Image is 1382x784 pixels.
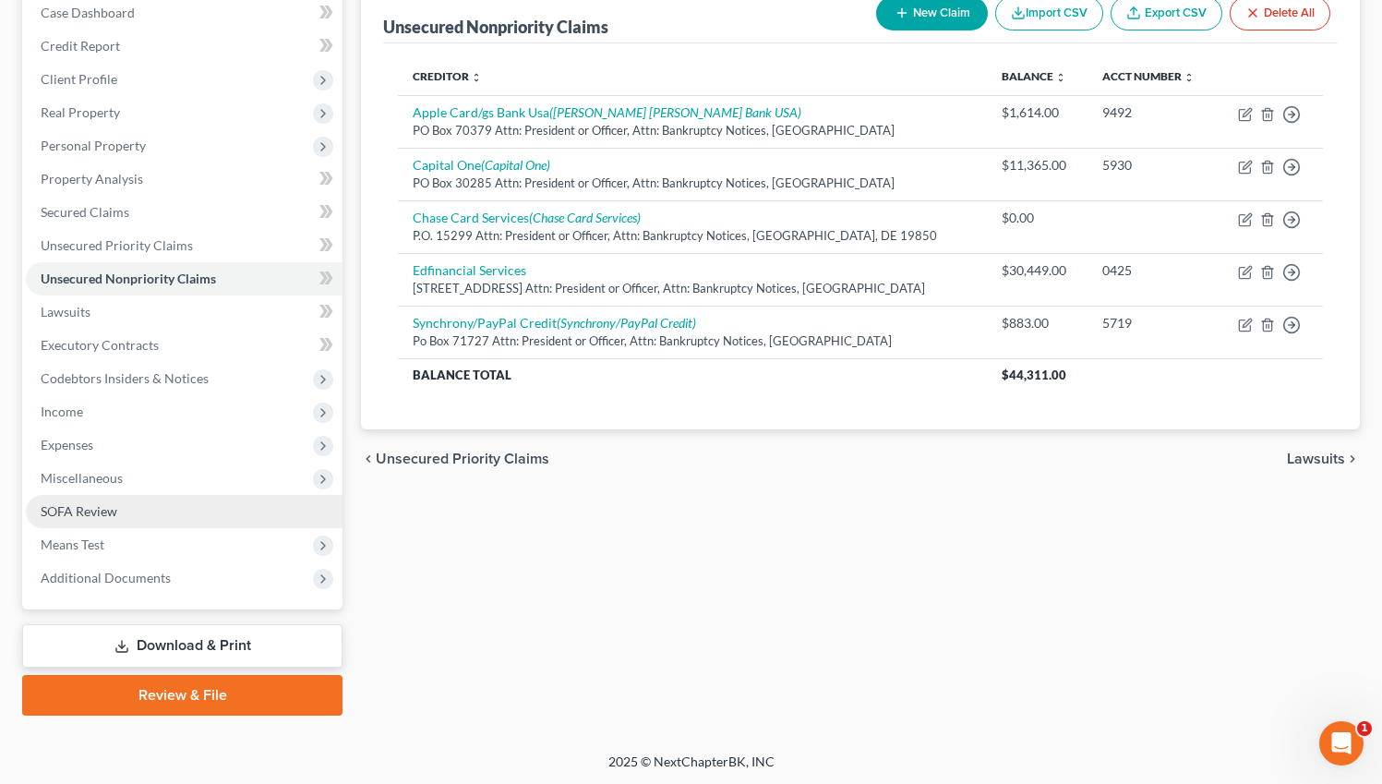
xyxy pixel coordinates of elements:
span: 1 [1357,721,1372,736]
a: Synchrony/PayPal Credit(Synchrony/PayPal Credit) [413,315,696,331]
span: Means Test [41,537,104,552]
span: Client Profile [41,71,117,87]
span: Additional Documents [41,570,171,585]
i: (Chase Card Services) [529,210,641,225]
div: 5719 [1102,314,1202,332]
a: Apple Card/gs Bank Usa([PERSON_NAME] [PERSON_NAME] Bank USA) [413,104,801,120]
a: Property Analysis [26,163,342,196]
span: Personal Property [41,138,146,153]
i: (Synchrony/PayPal Credit) [557,315,696,331]
span: Credit Report [41,38,120,54]
span: Lawsuits [41,304,90,320]
span: Property Analysis [41,171,143,187]
div: $883.00 [1002,314,1072,332]
a: Credit Report [26,30,342,63]
a: Acct Number unfold_more [1102,69,1195,83]
div: $30,449.00 [1002,261,1072,280]
button: chevron_left Unsecured Priority Claims [361,452,549,466]
i: (Capital One) [481,157,550,173]
span: Unsecured Priority Claims [376,452,549,466]
span: SOFA Review [41,503,117,519]
div: 5930 [1102,156,1202,175]
a: Lawsuits [26,296,342,329]
div: Unsecured Nonpriority Claims [383,16,608,38]
a: Creditor unfold_more [413,69,482,83]
div: Po Box 71727 Attn: President or Officer, Attn: Bankruptcy Notices, [GEOGRAPHIC_DATA] [413,332,972,350]
span: Expenses [41,437,93,452]
div: PO Box 30285 Attn: President or Officer, Attn: Bankruptcy Notices, [GEOGRAPHIC_DATA] [413,175,972,192]
a: Secured Claims [26,196,342,229]
span: Lawsuits [1287,452,1345,466]
div: [STREET_ADDRESS] Attn: President or Officer, Attn: Bankruptcy Notices, [GEOGRAPHIC_DATA] [413,280,972,297]
a: Balance unfold_more [1002,69,1066,83]
a: Executory Contracts [26,329,342,362]
i: chevron_left [361,452,376,466]
a: SOFA Review [26,495,342,528]
a: Capital One(Capital One) [413,157,550,173]
span: Real Property [41,104,120,120]
i: ([PERSON_NAME] [PERSON_NAME] Bank USA) [549,104,801,120]
div: 9492 [1102,103,1202,122]
span: Secured Claims [41,204,129,220]
i: chevron_right [1345,452,1360,466]
span: Income [41,404,83,419]
button: Lawsuits chevron_right [1287,452,1360,466]
span: Executory Contracts [41,337,159,353]
a: Chase Card Services(Chase Card Services) [413,210,641,225]
span: $44,311.00 [1002,368,1066,382]
span: Case Dashboard [41,5,135,20]
span: Unsecured Nonpriority Claims [41,271,216,286]
i: unfold_more [1055,72,1066,83]
th: Balance Total [398,358,987,392]
div: PO Box 70379 Attn: President or Officer, Attn: Bankruptcy Notices, [GEOGRAPHIC_DATA] [413,122,972,139]
div: $11,365.00 [1002,156,1072,175]
a: Edfinancial Services [413,262,526,278]
a: Unsecured Nonpriority Claims [26,262,342,296]
a: Download & Print [22,624,342,668]
div: $0.00 [1002,209,1072,227]
iframe: Intercom live chat [1319,721,1364,766]
div: $1,614.00 [1002,103,1072,122]
div: P.O. 15299 Attn: President or Officer, Attn: Bankruptcy Notices, [GEOGRAPHIC_DATA], DE 19850 [413,227,972,245]
span: Unsecured Priority Claims [41,237,193,253]
span: Miscellaneous [41,470,123,486]
a: Review & File [22,675,342,716]
span: Codebtors Insiders & Notices [41,370,209,386]
a: Unsecured Priority Claims [26,229,342,262]
i: unfold_more [471,72,482,83]
i: unfold_more [1184,72,1195,83]
div: 0425 [1102,261,1202,280]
